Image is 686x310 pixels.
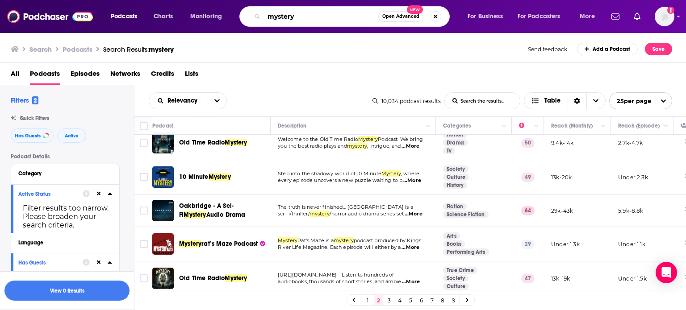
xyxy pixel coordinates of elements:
span: Table [544,98,561,104]
p: 50 [521,138,535,147]
span: 2 [32,96,38,104]
span: Mystery [358,136,378,142]
span: Toggle select row [140,139,148,147]
button: Show profile menu [655,7,674,26]
a: Books [443,240,465,248]
img: Mysteryrat’s Maze Podcast [152,233,174,255]
span: All [11,66,19,85]
span: Step into the shadowy world of 10 Minute [278,170,381,177]
a: Society [443,275,468,282]
a: 4 [395,295,404,306]
span: Old Time Radio [179,274,225,282]
p: Under 1.3k [551,240,580,248]
span: Logged in as N0elleB7 [655,7,674,26]
a: Performing Arts [443,248,489,256]
p: 29 [521,240,535,248]
div: Active Status [18,191,77,197]
a: Networks [110,66,140,85]
span: New [407,5,423,14]
h3: Search [29,45,52,54]
span: Rat’s Maze is a [297,237,334,244]
span: Has Guests [15,133,41,138]
span: Toggle select row [140,240,148,248]
a: Old Time Radio Mystery [152,268,174,289]
span: , where [401,170,419,177]
span: you the best radio plays and [278,143,347,149]
p: Podcast Details [11,153,120,160]
span: For Podcasters [518,10,561,23]
button: View 0 Results [4,281,130,301]
img: Oakbridge - A Sci-Fi Mystery Audio Drama [152,200,174,221]
a: Mysteryrat’s Maze Podcast [179,240,265,248]
a: Search Results:mystery [103,45,174,54]
span: Open Advanced [382,14,419,19]
div: Filter results too narrow. Please broaden your search criteria. [18,204,112,229]
svg: Add a profile image [667,7,674,14]
span: The truth is never finished… [GEOGRAPHIC_DATA] is a [278,204,413,210]
span: Mystery [225,139,247,146]
button: Column Actions [499,121,510,132]
span: Old Time Radio [179,139,225,146]
span: Toggle select row [140,173,148,181]
h2: Filters [11,96,38,104]
h2: Choose View [524,92,606,109]
span: mystery [310,211,330,217]
span: mystery [347,143,367,149]
div: Power Score [519,120,531,131]
a: Charts [148,9,178,24]
a: Old Time RadioMystery [179,274,247,283]
a: 5 [406,295,415,306]
span: Monitoring [190,10,222,23]
a: Podcasts [30,66,60,85]
div: Open Intercom Messenger [656,262,677,283]
div: 10,034 podcast results [372,98,441,104]
div: Sort Direction [568,93,586,109]
span: Charts [154,10,173,23]
span: ...More [402,278,420,285]
div: Search podcasts, credits, & more... [248,6,458,27]
a: Society [443,165,468,173]
a: Show notifications dropdown [630,9,644,24]
a: Credits [151,66,174,85]
span: 10 Minute [179,173,209,181]
button: open menu [573,9,606,24]
img: 10 Minute Mystery [152,166,174,188]
a: 1 [363,295,372,306]
a: Old Time RadioMystery [179,138,247,147]
span: rat’s Maze Podcast [201,240,258,248]
span: More [580,10,595,23]
span: [URL][DOMAIN_NAME] - Listen to hundreds of [278,272,394,278]
span: mystery [149,45,174,54]
button: Column Actions [423,121,434,132]
p: Under 1.5k [618,275,647,282]
a: Episodes [71,66,100,85]
span: 25 per page [610,94,651,108]
input: Search podcasts, credits, & more... [264,9,378,24]
p: 29k-43k [551,207,573,215]
button: open menu [208,93,226,109]
img: Podchaser - Follow, Share and Rate Podcasts [7,8,93,25]
span: River Life Magazine. Each episode will either by a [278,244,401,250]
button: Language [18,237,112,248]
button: Has Guests [18,257,83,268]
a: Culture [443,174,469,181]
div: Reach (Episode) [618,120,660,131]
a: True Crime [443,267,477,274]
a: Drama [443,139,468,146]
p: 13k-20k [551,174,572,181]
span: Relevancy [167,98,201,104]
span: Audio Drama [206,211,246,219]
span: Mystery [184,211,206,219]
a: Fiction [443,131,467,138]
div: Search Results: [103,45,174,54]
a: 2 [374,295,383,306]
button: Active [57,128,86,143]
span: Mystery [278,237,297,244]
button: Column Actions [598,121,609,132]
span: audiobooks, thousands of short stories, and ambie [278,278,401,285]
span: ...More [403,177,421,184]
div: Podcast [152,120,173,131]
